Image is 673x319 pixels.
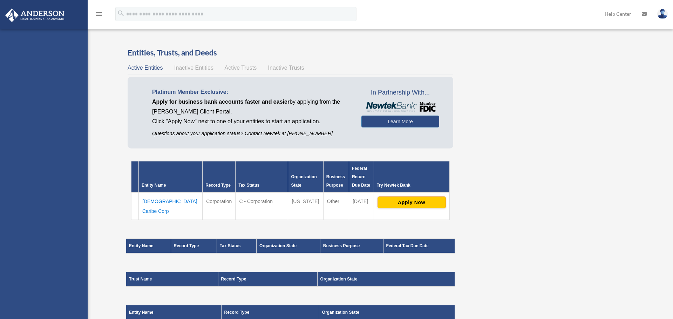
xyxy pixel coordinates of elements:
[152,87,351,97] p: Platinum Member Exclusive:
[361,87,439,98] span: In Partnership With...
[317,272,455,287] th: Organization State
[217,239,256,254] th: Tax Status
[657,9,668,19] img: User Pic
[3,8,67,22] img: Anderson Advisors Platinum Portal
[349,161,374,193] th: Federal Return Due Date
[203,161,236,193] th: Record Type
[349,193,374,220] td: [DATE]
[378,196,446,208] button: Apply Now
[139,193,203,220] td: [DEMOGRAPHIC_DATA] Caribe Corp
[236,193,288,220] td: C - Corporation
[126,272,218,287] th: Trust Name
[171,239,217,254] th: Record Type
[268,65,304,71] span: Inactive Trusts
[95,12,103,18] a: menu
[225,65,257,71] span: Active Trusts
[126,239,171,254] th: Entity Name
[365,102,435,112] img: NewtekBankLogoSM.png
[361,116,439,127] a: Learn More
[288,193,323,220] td: [US_STATE]
[257,239,320,254] th: Organization State
[236,161,288,193] th: Tax Status
[117,9,125,17] i: search
[320,239,383,254] th: Business Purpose
[203,193,236,220] td: Corporation
[218,272,317,287] th: Record Type
[152,97,351,117] p: by applying from the [PERSON_NAME] Client Portal.
[152,99,290,105] span: Apply for business bank accounts faster and easier
[152,117,351,126] p: Click "Apply Now" next to one of your entities to start an application.
[95,10,103,18] i: menu
[288,161,323,193] th: Organization State
[323,193,349,220] td: Other
[128,47,453,58] h3: Entities, Trusts, and Deeds
[128,65,163,71] span: Active Entities
[323,161,349,193] th: Business Purpose
[383,239,455,254] th: Federal Tax Due Date
[174,65,213,71] span: Inactive Entities
[139,161,203,193] th: Entity Name
[377,181,447,189] div: Try Newtek Bank
[152,129,351,138] p: Questions about your application status? Contact Newtek at [PHONE_NUMBER]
